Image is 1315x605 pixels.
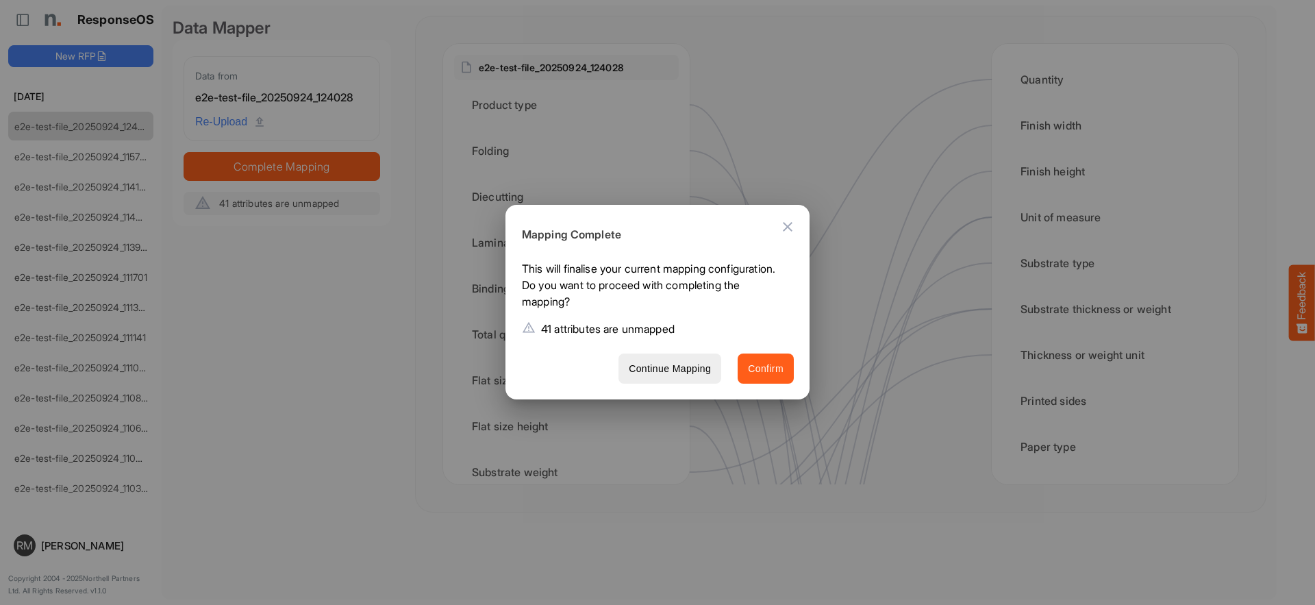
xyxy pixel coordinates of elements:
[748,360,784,378] span: Confirm
[522,260,783,315] p: This will finalise your current mapping configuration. Do you want to proceed with completing the...
[771,210,804,243] button: Close dialog
[738,354,794,384] button: Confirm
[618,354,721,384] button: Continue Mapping
[629,360,711,378] span: Continue Mapping
[522,226,783,244] h6: Mapping Complete
[541,321,675,337] p: 41 attributes are unmapped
